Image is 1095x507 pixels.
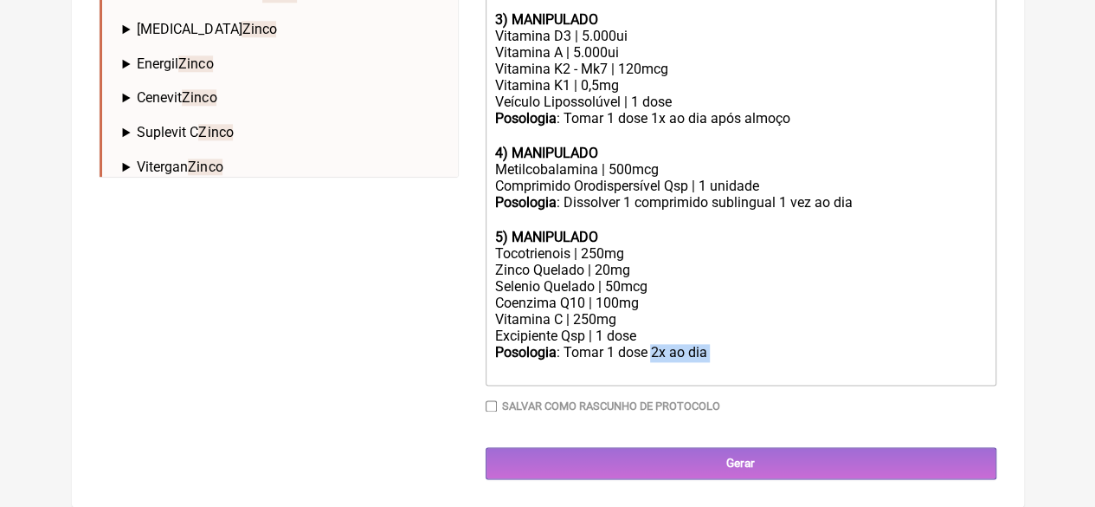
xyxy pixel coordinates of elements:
[242,21,276,37] span: Zinco
[494,194,986,229] div: : Dissolver 1 comprimido sublingual 1 vez ao dia ㅤ
[123,55,444,72] summary: EnergilZinco
[123,159,444,175] summary: ViterganZinco
[178,55,213,72] span: Zinco
[494,44,986,61] div: Vitamina A | 5.000ui
[494,61,986,77] div: Vitamina K2 - Mk7 | 120mcg
[198,124,233,140] span: Zinco
[494,328,986,344] div: Excipiente Qsp | 1 dose
[123,21,444,37] summary: [MEDICAL_DATA]Zinco
[502,400,720,413] label: Salvar como rascunho de Protocolo
[494,161,986,178] div: Metilcobalamina | 500mcg
[182,89,216,106] span: Zinco
[137,55,213,72] span: Energil
[494,262,986,278] div: Zinco Quelado | 20mg
[188,159,222,175] span: Zinco
[494,145,597,161] strong: 4) MANIPULADO
[494,11,597,28] strong: 3) MANIPULADO
[494,344,986,379] div: : Tomar 1 dose 2x ao dia ㅤ
[123,89,444,106] summary: CenevitZinco
[494,110,556,127] strong: Posologia
[494,295,986,311] div: Coenzima Q10 | 100mg
[494,110,986,145] div: : Tomar 1 dose 1x ao dia após almoço ㅤ
[137,21,276,37] span: [MEDICAL_DATA]
[494,245,986,262] div: Tocotrienois | 250mg
[486,447,996,479] input: Gerar
[137,124,233,140] span: Suplevit C
[494,194,556,211] strong: Posologia
[494,278,986,295] div: Selenio Quelado | 50mcg
[494,94,986,110] div: Veículo Lipossolúvel | 1 dose
[494,311,986,328] div: Vitamina C | 250mg
[123,124,444,140] summary: Suplevit CZinco
[494,229,597,245] strong: 5) MANIPULADO
[494,178,986,194] div: Comprimido Orodispersível Qsp | 1 unidade
[137,159,222,175] span: Vitergan
[494,77,986,94] div: Vitamina K1 | 0,5mg
[494,344,556,361] strong: Posologia
[137,89,216,106] span: Cenevit
[494,28,986,44] div: Vitamina D3 | 5.000ui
